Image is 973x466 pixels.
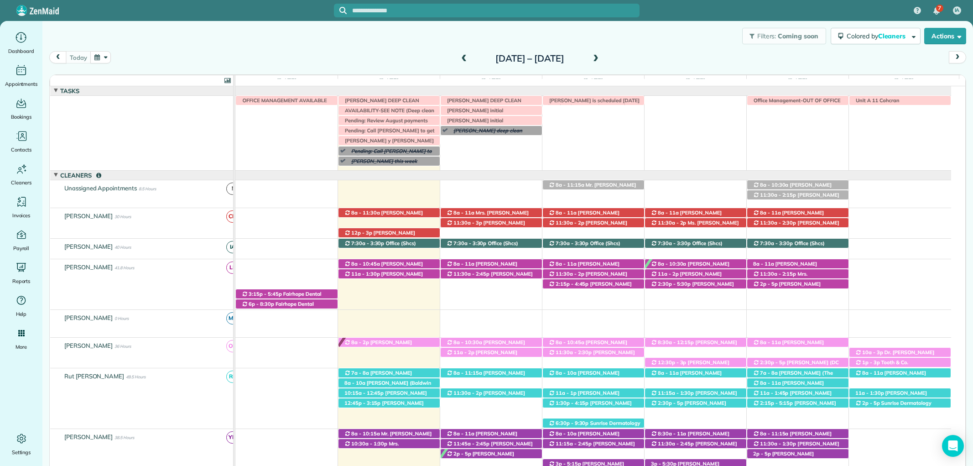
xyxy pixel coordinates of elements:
div: [STREET_ADDRESS] [747,439,848,449]
span: 7:30a - 3:30p [657,240,692,246]
div: [STREET_ADDRESS] [645,259,746,269]
span: [PERSON_NAME] ([PHONE_NUMBER]) [753,430,832,443]
div: 19272 [US_STATE] 181 - Fairhope, AL, 36532 [747,358,848,367]
span: 8a - 11:30a [351,209,380,216]
a: Dashboard [4,30,39,56]
div: [STREET_ADDRESS] [747,279,848,289]
div: [STREET_ADDRESS][PERSON_NAME] [338,338,440,347]
span: Office (Shcs) ([PHONE_NUMBER]) [344,240,416,253]
span: 11a - 1:30p [351,271,380,277]
span: [PERSON_NAME] ([PHONE_NUMBER]) [753,261,817,273]
span: Office (Shcs) ([PHONE_NUMBER]) [650,240,723,253]
div: [STREET_ADDRESS] [543,259,644,269]
span: 11a - 1:45p [760,390,789,396]
span: [PERSON_NAME] ([PHONE_NUMBER]) [548,400,632,413]
a: Invoices [4,194,39,220]
span: 11:30a - 3p [453,220,483,226]
div: [STREET_ADDRESS] [441,218,542,228]
span: 8a - 10:30a [453,339,483,346]
span: Office Management-OUT OF OFFICE [749,97,841,104]
div: [STREET_ADDRESS] [747,368,848,378]
div: [STREET_ADDRESS] [747,259,848,269]
div: [STREET_ADDRESS] [441,348,542,357]
span: Mrs. [PERSON_NAME] ([PHONE_NUMBER], [PHONE_NUMBER]) [344,440,436,460]
span: 10a - 3p [862,349,884,356]
span: Invoices [12,211,31,220]
span: 8a - 11a [760,209,781,216]
span: 8a - 11a [555,209,577,216]
span: 7 [938,5,941,12]
div: [STREET_ADDRESS] [543,218,644,228]
span: 11a - 1p [555,390,577,396]
span: 2p - 5p [453,450,472,457]
div: [STREET_ADDRESS] [441,338,542,347]
div: [STREET_ADDRESS] [338,429,440,439]
span: 11:15a - 1:30p [657,390,694,396]
span: Payroll [13,244,30,253]
div: [STREET_ADDRESS] [645,208,746,218]
div: 11940 [US_STATE] 181 - Fairhope, AL, 36532 [441,239,542,248]
span: Unit A 11 Cohcran [851,97,900,104]
span: CM [226,210,239,223]
span: 30 Hours [114,214,131,219]
div: [STREET_ADDRESS] [338,398,440,408]
span: Settings [12,448,31,457]
div: [STREET_ADDRESS] [747,378,848,388]
div: [STREET_ADDRESS] [747,429,848,439]
span: 8a - 10:30a [760,182,789,188]
span: [PERSON_NAME] ([PHONE_NUMBER]) [446,339,525,352]
span: 2:30p - 5:30p [657,281,692,287]
span: [DATE] [582,77,605,84]
span: Pending: Review August payments and make sure theres no balance [340,117,428,130]
a: Help [4,293,39,319]
span: Office (Shcs) ([PHONE_NUMBER]) [753,240,825,253]
span: [PERSON_NAME] ([PHONE_NUMBER]) [446,440,533,453]
span: [PERSON_NAME] ([PHONE_NUMBER]) [650,271,722,283]
span: [PERSON_NAME] ([PHONE_NUMBER]) [446,370,525,382]
button: Actions [924,28,966,44]
button: today [66,51,91,63]
span: 1p - 3p [862,359,880,366]
div: [STREET_ADDRESS][PERSON_NAME] [645,368,746,378]
span: [PERSON_NAME] ([PHONE_NUMBER]) [548,271,627,283]
span: [PERSON_NAME] ([PHONE_NUMBER]) [446,349,517,362]
span: 11:30a - 2:30p [555,349,592,356]
span: 11:30a - 2:15p [760,271,796,277]
div: [STREET_ADDRESS] [645,358,746,367]
div: [STREET_ADDRESS][PERSON_NAME] [645,218,746,228]
div: [STREET_ADDRESS] [543,439,644,449]
span: [PERSON_NAME] ([PHONE_NUMBER]) [753,450,814,463]
span: [PERSON_NAME] ([PHONE_NUMBER]) [753,390,832,403]
div: [STREET_ADDRESS] [338,378,440,388]
span: [PERSON_NAME] ([PHONE_NUMBER]) [548,281,632,293]
span: [PERSON_NAME] ([PHONE_NUMBER]) [855,370,926,382]
span: 11a - 1:30p [855,390,885,396]
span: [PERSON_NAME] ([PHONE_NUMBER]) [344,390,427,403]
div: [STREET_ADDRESS][PERSON_NAME] [849,398,951,408]
span: [PERSON_NAME] ([PHONE_NUMBER]) [650,370,722,382]
div: [STREET_ADDRESS] [543,338,644,347]
span: 12:30p - 3p [657,359,687,366]
span: 11:45a - 2:45p [453,440,490,447]
span: [PERSON_NAME] ([PHONE_NUMBER]) [446,430,517,443]
span: 8a - 10a [555,370,577,376]
span: 2:15p - 4:45p [555,281,589,287]
div: [STREET_ADDRESS] [441,449,542,459]
span: [PERSON_NAME] DEEP CLEAN [442,97,522,104]
div: [STREET_ADDRESS] [543,388,644,398]
span: Pending: Call [PERSON_NAME] to collect CC [347,148,432,161]
span: Cleaners [58,172,103,179]
span: [PERSON_NAME] ([PHONE_NUMBER]) [548,220,627,232]
div: [STREET_ADDRESS] [645,439,746,449]
span: [PERSON_NAME] DEEP CLEAN [340,97,420,104]
span: 11a - 2p [657,271,679,277]
span: 2:15p - 5:15p [760,400,794,406]
div: [STREET_ADDRESS] [747,338,848,347]
span: Ms. [PERSON_NAME] ([PHONE_NUMBER]) [650,220,739,232]
div: [STREET_ADDRESS] [441,368,542,378]
span: [PERSON_NAME] ([PHONE_NUMBER]) [753,192,839,204]
span: [PERSON_NAME] (Baldwin County Home Builders Assn) ([PHONE_NUMBER]) [344,380,431,399]
span: 7:30a - 3:30p [555,240,589,246]
span: Office (Shcs) ([PHONE_NUMBER]) [446,240,518,253]
span: [PERSON_NAME] ([PHONE_NUMBER]) [446,390,525,403]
